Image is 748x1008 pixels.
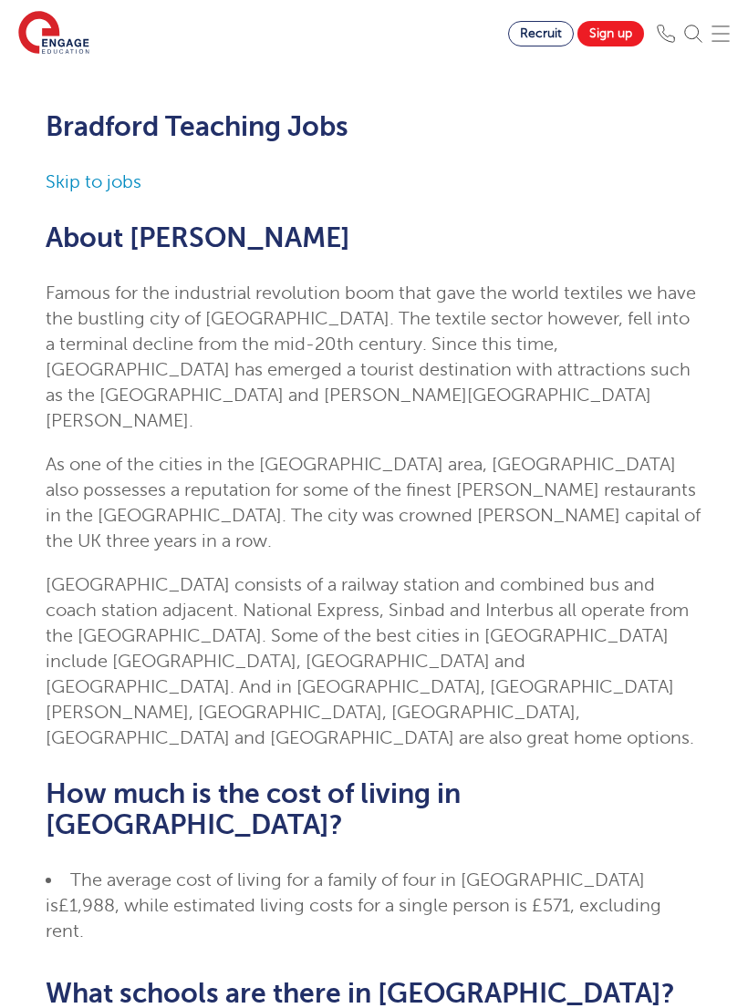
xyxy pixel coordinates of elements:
[712,25,730,43] img: Mobile Menu
[46,895,661,941] span: £1,988, while estimated living costs for a single person is £571, excluding rent.
[46,111,702,142] h1: Bradford Teaching Jobs
[46,454,701,551] span: As one of the cities in the [GEOGRAPHIC_DATA] area, [GEOGRAPHIC_DATA] also possesses a reputation...
[508,21,574,46] a: Recruit
[46,778,461,840] span: How much is the cost of living in [GEOGRAPHIC_DATA]?
[46,222,350,253] span: About [PERSON_NAME]
[684,25,702,43] img: Search
[520,26,562,40] span: Recruit
[657,25,675,43] img: Phone
[577,21,644,46] a: Sign up
[46,283,696,431] span: Famous for the industrial revolution boom that gave the world textiles we have the bustling city ...
[46,171,141,192] a: Skip to jobs
[46,869,645,916] span: The average cost of living for a family of four in [GEOGRAPHIC_DATA] is
[18,11,89,57] img: Engage Education
[46,574,694,748] span: [GEOGRAPHIC_DATA] consists of a railway station and combined bus and coach station adjacent. Nati...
